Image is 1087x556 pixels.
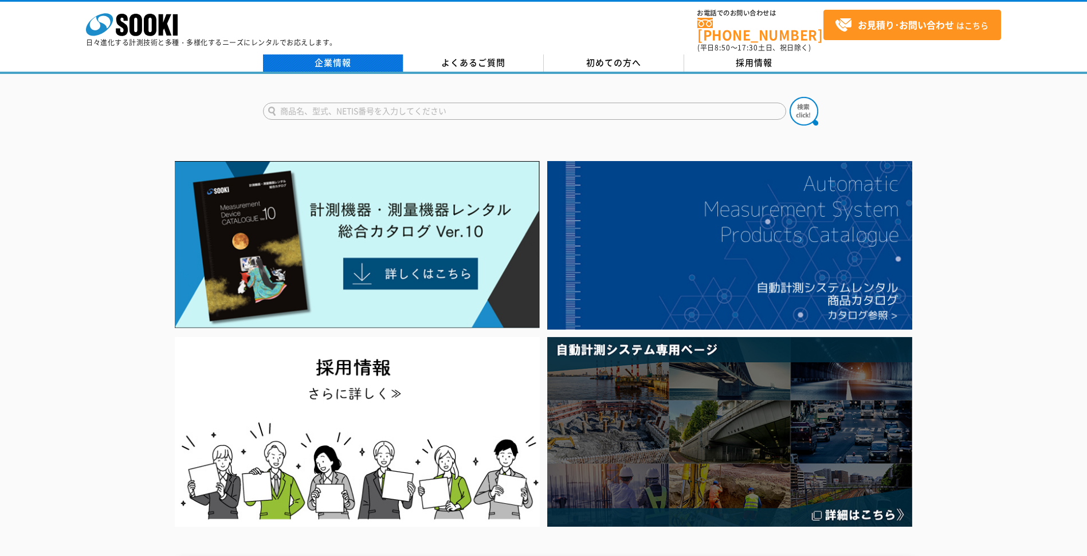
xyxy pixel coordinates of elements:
a: 採用情報 [684,54,825,72]
a: [PHONE_NUMBER] [697,18,823,41]
a: 企業情報 [263,54,403,72]
span: はこちら [835,17,988,34]
a: 初めての方へ [544,54,684,72]
img: 自動計測システム専用ページ [547,337,912,527]
a: お見積り･お問い合わせはこちら [823,10,1001,40]
a: よくあるご質問 [403,54,544,72]
img: 自動計測システムカタログ [547,161,912,330]
img: SOOKI recruit [175,337,540,527]
p: 日々進化する計測技術と多種・多様化するニーズにレンタルでお応えします。 [86,39,337,46]
span: 初めての方へ [586,56,641,69]
span: お電話でのお問い合わせは [697,10,823,17]
span: 17:30 [737,42,758,53]
span: 8:50 [715,42,731,53]
img: Catalog Ver10 [175,161,540,328]
img: btn_search.png [790,97,818,126]
input: 商品名、型式、NETIS番号を入力してください [263,103,786,120]
span: (平日 ～ 土日、祝日除く) [697,42,811,53]
strong: お見積り･お問い合わせ [858,18,954,32]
